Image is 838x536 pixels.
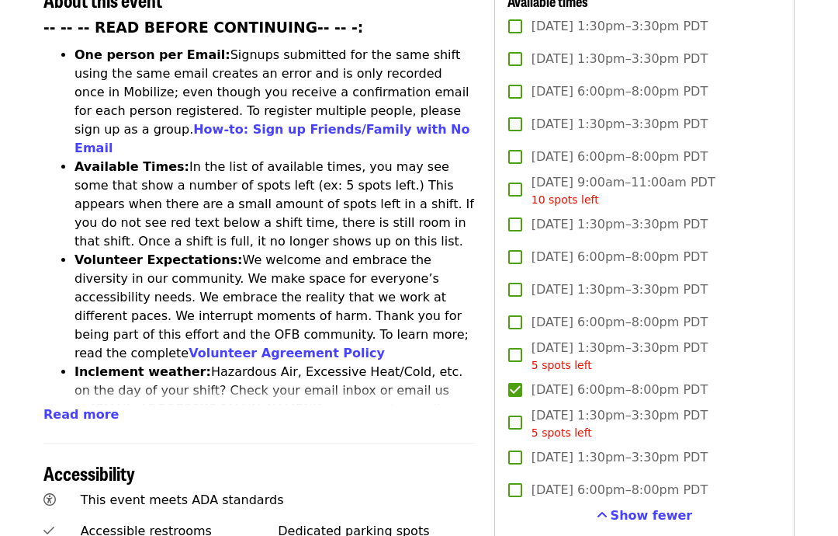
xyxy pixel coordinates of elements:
[532,50,708,69] span: [DATE] 1:30pm–3:30pm PDT
[74,253,243,268] strong: Volunteer Expectations:
[532,194,599,207] span: 10 spots left
[74,47,476,158] li: Signups submitted for the same shift using the same email creates an error and is only recorded o...
[43,493,56,508] i: universal-access icon
[74,365,211,380] strong: Inclement weather:
[532,427,592,440] span: 5 spots left
[43,406,119,425] button: Read more
[532,83,708,102] span: [DATE] 6:00pm–8:00pm PDT
[532,281,708,300] span: [DATE] 1:30pm–3:30pm PDT
[81,493,284,508] span: This event meets ADA standards
[532,249,708,267] span: [DATE] 6:00pm–8:00pm PDT
[43,460,135,487] span: Accessibility
[532,314,708,332] span: [DATE] 6:00pm–8:00pm PDT
[532,449,708,468] span: [DATE] 1:30pm–3:30pm PDT
[74,158,476,252] li: In the list of available times, you may see some that show a number of spots left (ex: 5 spots le...
[43,408,119,423] span: Read more
[74,252,476,364] li: We welcome and embrace the diversity in our community. We make space for everyone’s accessibility...
[597,507,693,526] button: See more timeslots
[532,407,708,442] span: [DATE] 1:30pm–3:30pm PDT
[43,20,363,37] strong: -- -- -- READ BEFORE CONTINUING-- -- -:
[74,123,470,156] a: How-to: Sign up Friends/Family with No Email
[532,381,708,400] span: [DATE] 6:00pm–8:00pm PDT
[532,174,715,209] span: [DATE] 9:00am–11:00am PDT
[74,160,189,175] strong: Available Times:
[532,482,708,500] span: [DATE] 6:00pm–8:00pm PDT
[189,346,385,361] a: Volunteer Agreement Policy
[611,509,693,524] span: Show fewer
[532,339,708,374] span: [DATE] 1:30pm–3:30pm PDT
[74,364,476,457] li: Hazardous Air, Excessive Heat/Cold, etc. on the day of your shift? Check your email inbox or emai...
[532,116,708,134] span: [DATE] 1:30pm–3:30pm PDT
[532,18,708,37] span: [DATE] 1:30pm–3:30pm PDT
[532,148,708,167] span: [DATE] 6:00pm–8:00pm PDT
[532,360,592,372] span: 5 spots left
[74,48,230,63] strong: One person per Email:
[532,216,708,235] span: [DATE] 1:30pm–3:30pm PDT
